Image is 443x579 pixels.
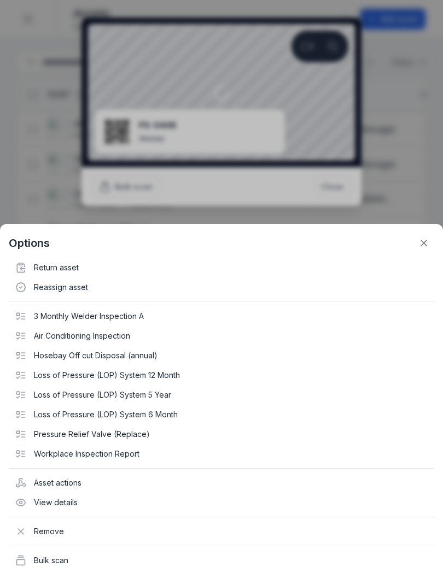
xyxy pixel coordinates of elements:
div: Air Conditioning Inspection [9,326,434,346]
div: Remove [9,522,434,541]
div: Pressure Relief Valve (Replace) [9,424,434,444]
div: View details [9,493,434,512]
div: Loss of Pressure (LOP) System 12 Month [9,365,434,385]
div: Hosebay Off cut Disposal (annual) [9,346,434,365]
div: Return asset [9,258,434,277]
div: Loss of Pressure (LOP) System 6 Month [9,405,434,424]
div: Reassign asset [9,277,434,297]
div: Bulk scan [9,551,434,570]
div: Workplace Inspection Report [9,444,434,464]
div: Loss of Pressure (LOP) System 5 Year [9,385,434,405]
div: Asset actions [9,473,434,493]
div: 3 Monthly Welder Inspection A [9,306,434,326]
strong: Options [9,235,50,251]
